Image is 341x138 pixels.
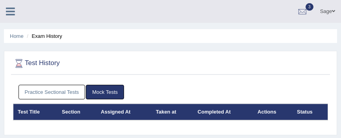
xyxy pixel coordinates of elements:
li: Exam History [25,32,62,40]
th: Assigned At [96,104,152,120]
span: 3 [306,3,313,11]
a: Mock Tests [86,85,124,99]
th: Taken at [152,104,193,120]
h2: Test History [13,58,208,69]
th: Status [293,104,328,120]
a: Home [10,33,24,39]
th: Completed At [193,104,253,120]
th: Actions [253,104,293,120]
th: Test Title [13,104,58,120]
a: Practice Sectional Tests [19,85,85,99]
th: Section [57,104,96,120]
